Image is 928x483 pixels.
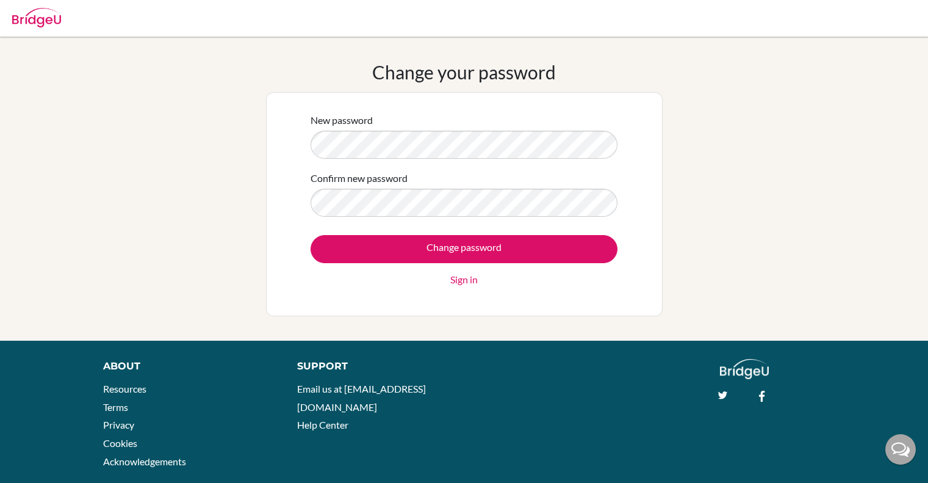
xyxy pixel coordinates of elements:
[103,383,146,394] a: Resources
[103,456,186,467] a: Acknowledgements
[720,359,769,379] img: logo_white@2x-f4f0deed5e89b7ecb1c2cc34c3e3d731f90f0f143d5ea2071677605dd97b5244.png
[103,401,128,413] a: Terms
[372,61,556,83] h1: Change your password
[297,383,426,413] a: Email us at [EMAIL_ADDRESS][DOMAIN_NAME]
[297,419,348,430] a: Help Center
[311,113,373,128] label: New password
[103,419,134,430] a: Privacy
[450,272,478,287] a: Sign in
[311,235,617,263] input: Change password
[103,437,137,449] a: Cookies
[103,359,270,374] div: About
[12,8,61,27] img: Bridge-U
[311,171,408,186] label: Confirm new password
[297,359,451,374] div: Support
